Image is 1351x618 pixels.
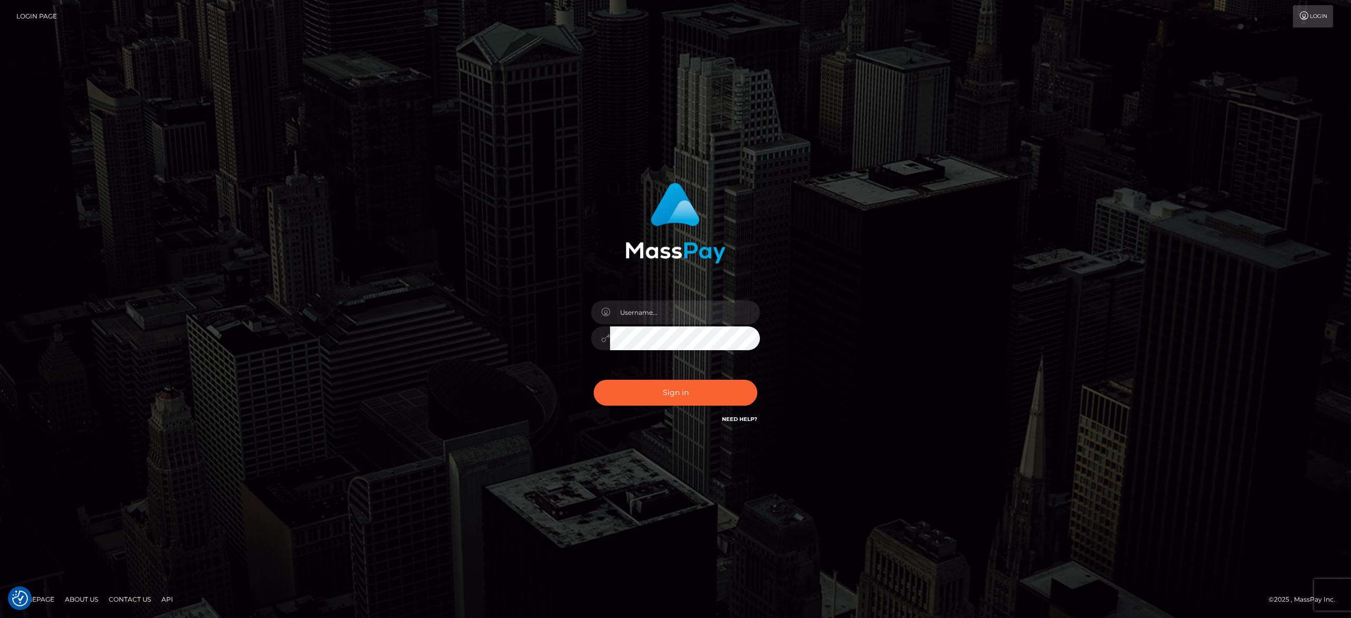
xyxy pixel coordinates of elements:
a: Contact Us [104,591,155,607]
input: Username... [610,301,760,324]
button: Consent Preferences [12,591,28,606]
div: © 2025 , MassPay Inc. [1269,594,1343,605]
a: About Us [61,591,102,607]
img: MassPay Login [625,183,726,264]
button: Sign in [594,380,757,406]
a: Need Help? [722,416,757,423]
a: Login [1293,5,1333,27]
a: Login Page [16,5,57,27]
img: Revisit consent button [12,591,28,606]
a: API [157,591,177,607]
a: Homepage [12,591,59,607]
